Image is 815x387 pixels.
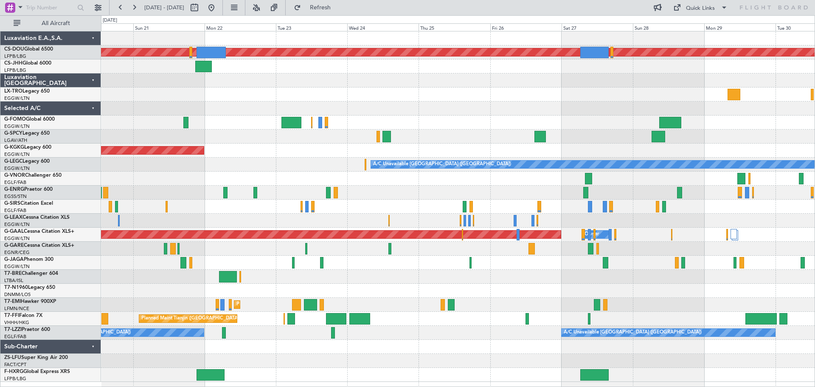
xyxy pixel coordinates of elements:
span: G-GAAL [4,229,24,234]
a: G-ENRGPraetor 600 [4,187,53,192]
span: G-KGKG [4,145,24,150]
span: CS-DOU [4,47,24,52]
div: Wed 24 [347,23,419,31]
a: T7-FFIFalcon 7X [4,313,42,318]
a: LFMN/NCE [4,305,29,312]
a: G-KGKGLegacy 600 [4,145,51,150]
a: LGAV/ATH [4,137,27,144]
a: G-SIRSCitation Excel [4,201,53,206]
div: Planned Maint Tianjin ([GEOGRAPHIC_DATA]) [141,312,240,325]
a: EGLF/FAB [4,207,26,214]
div: Fri 26 [490,23,562,31]
a: FACT/CPT [4,362,26,368]
span: G-LEAX [4,215,22,220]
a: EGNR/CEG [4,249,30,256]
a: LFPB/LBG [4,67,26,73]
a: EGGW/LTN [4,95,30,102]
span: G-JAGA [4,257,24,262]
span: Refresh [303,5,338,11]
span: [DATE] - [DATE] [144,4,184,11]
a: EGLF/FAB [4,179,26,186]
div: Sun 21 [133,23,205,31]
a: EGGW/LTN [4,263,30,270]
a: EGSS/STN [4,193,27,200]
div: Quick Links [686,4,715,13]
a: G-GAALCessna Citation XLS+ [4,229,74,234]
span: G-ENRG [4,187,24,192]
a: LFPB/LBG [4,376,26,382]
div: Planned Maint [GEOGRAPHIC_DATA] [236,298,318,311]
div: Owner [585,228,599,241]
span: G-FOMO [4,117,26,122]
a: T7-N1960Legacy 650 [4,285,55,290]
a: G-LEGCLegacy 600 [4,159,50,164]
span: G-LEGC [4,159,22,164]
a: G-VNORChallenger 650 [4,173,62,178]
a: G-JAGAPhenom 300 [4,257,53,262]
div: Mon 22 [205,23,276,31]
a: T7-LZZIPraetor 600 [4,327,50,332]
div: Mon 29 [704,23,776,31]
a: G-SPCYLegacy 650 [4,131,50,136]
span: G-GARE [4,243,24,248]
a: EGLF/FAB [4,333,26,340]
a: EGGW/LTN [4,151,30,158]
a: EGGW/LTN [4,235,30,242]
a: G-GARECessna Citation XLS+ [4,243,74,248]
a: EGGW/LTN [4,165,30,172]
span: G-VNOR [4,173,25,178]
div: Thu 25 [419,23,490,31]
input: Trip Number [26,1,75,14]
a: DNMM/LOS [4,291,31,298]
span: T7-FFI [4,313,19,318]
span: G-SIRS [4,201,20,206]
div: A/C Unavailable [GEOGRAPHIC_DATA] ([GEOGRAPHIC_DATA]) [564,326,702,339]
a: G-FOMOGlobal 6000 [4,117,55,122]
button: All Aircraft [9,17,92,30]
a: F-HXRGGlobal Express XRS [4,369,70,374]
span: T7-BRE [4,271,22,276]
a: EGGW/LTN [4,221,30,228]
a: LTBA/ISL [4,277,23,284]
span: F-HXRG [4,369,23,374]
span: All Aircraft [22,20,90,26]
button: Quick Links [669,1,732,14]
span: CS-JHH [4,61,22,66]
a: G-LEAXCessna Citation XLS [4,215,70,220]
a: T7-EMIHawker 900XP [4,299,56,304]
div: Tue 23 [276,23,347,31]
button: Refresh [290,1,341,14]
a: EGGW/LTN [4,123,30,130]
a: LFPB/LBG [4,53,26,59]
span: T7-EMI [4,299,21,304]
span: G-SPCY [4,131,22,136]
div: [DATE] [103,17,117,24]
span: T7-LZZI [4,327,22,332]
a: LX-TROLegacy 650 [4,89,50,94]
a: CS-DOUGlobal 6500 [4,47,53,52]
div: A/C Unavailable [GEOGRAPHIC_DATA] ([GEOGRAPHIC_DATA]) [373,158,511,171]
div: Sun 28 [633,23,704,31]
a: T7-BREChallenger 604 [4,271,58,276]
span: T7-N1960 [4,285,28,290]
span: ZS-LFU [4,355,21,360]
span: LX-TRO [4,89,22,94]
div: Sat 27 [562,23,633,31]
a: VHHH/HKG [4,319,29,326]
a: CS-JHHGlobal 6000 [4,61,51,66]
a: ZS-LFUSuper King Air 200 [4,355,68,360]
